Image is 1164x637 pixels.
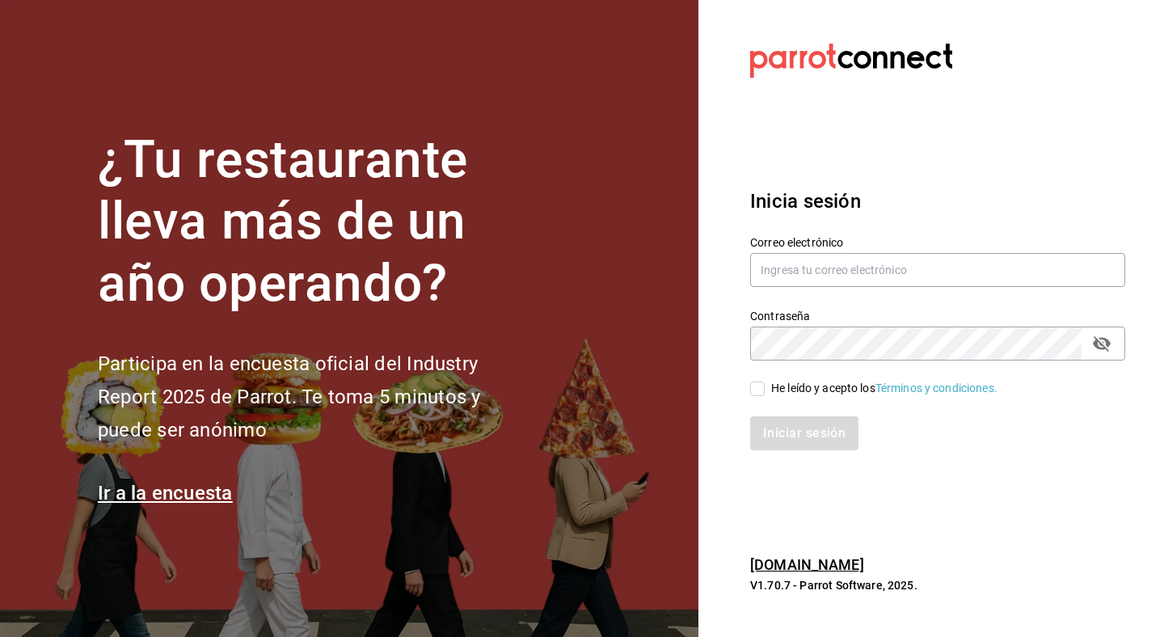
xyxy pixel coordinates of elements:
[750,556,864,573] a: [DOMAIN_NAME]
[750,253,1125,287] input: Ingresa tu correo electrónico
[98,482,233,504] a: Ir a la encuesta
[875,382,997,394] a: Términos y condiciones.
[98,348,534,446] h2: Participa en la encuesta oficial del Industry Report 2025 de Parrot. Te toma 5 minutos y puede se...
[750,577,1125,593] p: V1.70.7 - Parrot Software, 2025.
[771,380,997,397] div: He leído y acepto los
[750,187,1125,216] h3: Inicia sesión
[750,236,1125,247] label: Correo electrónico
[750,310,1125,321] label: Contraseña
[98,129,534,315] h1: ¿Tu restaurante lleva más de un año operando?
[1088,330,1115,357] button: passwordField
